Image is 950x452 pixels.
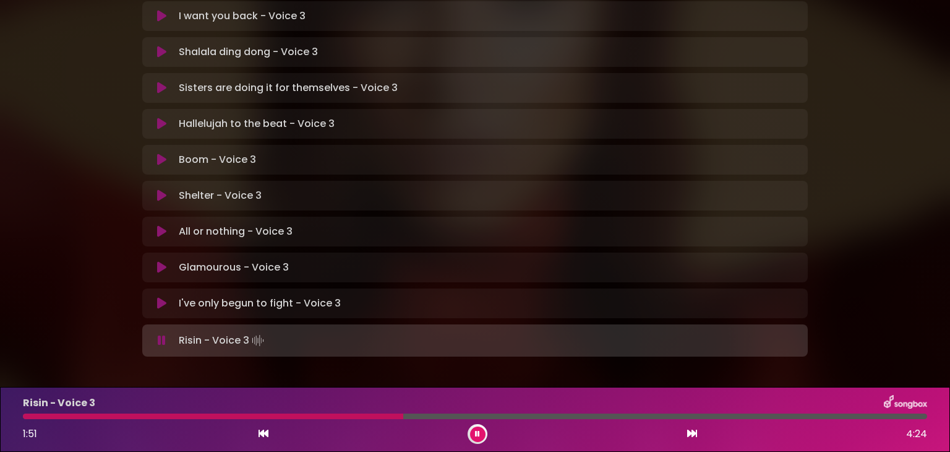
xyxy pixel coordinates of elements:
[179,116,335,131] p: Hallelujah to the beat - Voice 3
[179,152,256,167] p: Boom - Voice 3
[23,396,95,411] p: Risin - Voice 3
[179,224,293,239] p: All or nothing - Voice 3
[179,45,318,59] p: Shalala ding dong - Voice 3
[179,296,341,311] p: I've only begun to fight - Voice 3
[179,260,289,275] p: Glamourous - Voice 3
[884,395,927,411] img: songbox-logo-white.png
[249,332,267,349] img: waveform4.gif
[179,9,306,24] p: I want you back - Voice 3
[179,332,267,349] p: Risin - Voice 3
[179,188,262,203] p: Shelter - Voice 3
[179,80,398,95] p: Sisters are doing it for themselves - Voice 3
